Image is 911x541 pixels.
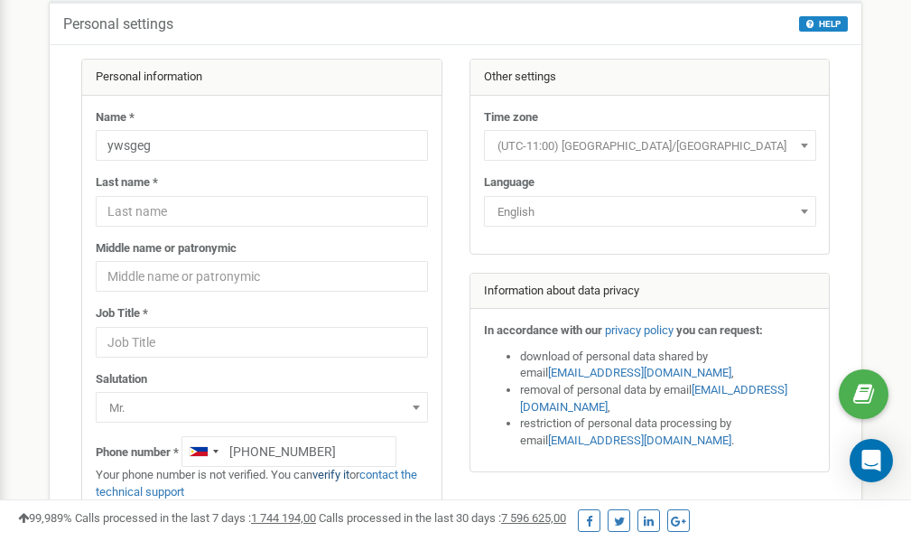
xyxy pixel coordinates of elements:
[96,392,428,423] span: Mr.
[75,511,316,525] span: Calls processed in the last 7 days :
[96,174,158,191] label: Last name *
[251,511,316,525] u: 1 744 194,00
[484,323,602,337] strong: In accordance with our
[96,371,147,388] label: Salutation
[96,261,428,292] input: Middle name or patronymic
[501,511,566,525] u: 7 596 625,00
[63,16,173,33] h5: Personal settings
[605,323,674,337] a: privacy policy
[96,467,428,500] p: Your phone number is not verified. You can or
[676,323,763,337] strong: you can request:
[96,305,148,322] label: Job Title *
[18,511,72,525] span: 99,989%
[520,382,816,415] li: removal of personal data by email ,
[548,366,731,379] a: [EMAIL_ADDRESS][DOMAIN_NAME]
[520,383,787,414] a: [EMAIL_ADDRESS][DOMAIN_NAME]
[319,511,566,525] span: Calls processed in the last 30 days :
[470,60,830,96] div: Other settings
[312,468,349,481] a: verify it
[96,327,428,358] input: Job Title
[520,349,816,382] li: download of personal data shared by email ,
[82,60,442,96] div: Personal information
[490,200,810,225] span: English
[96,109,135,126] label: Name *
[484,196,816,227] span: English
[548,434,731,447] a: [EMAIL_ADDRESS][DOMAIN_NAME]
[799,16,848,32] button: HELP
[484,109,538,126] label: Time zone
[96,130,428,161] input: Name
[850,439,893,482] div: Open Intercom Messenger
[182,437,224,466] div: Telephone country code
[470,274,830,310] div: Information about data privacy
[96,196,428,227] input: Last name
[484,174,535,191] label: Language
[102,396,422,421] span: Mr.
[96,240,237,257] label: Middle name or patronymic
[181,436,396,467] input: +1-800-555-55-55
[490,134,810,159] span: (UTC-11:00) Pacific/Midway
[484,130,816,161] span: (UTC-11:00) Pacific/Midway
[96,468,417,499] a: contact the technical support
[96,444,179,462] label: Phone number *
[520,415,816,449] li: restriction of personal data processing by email .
